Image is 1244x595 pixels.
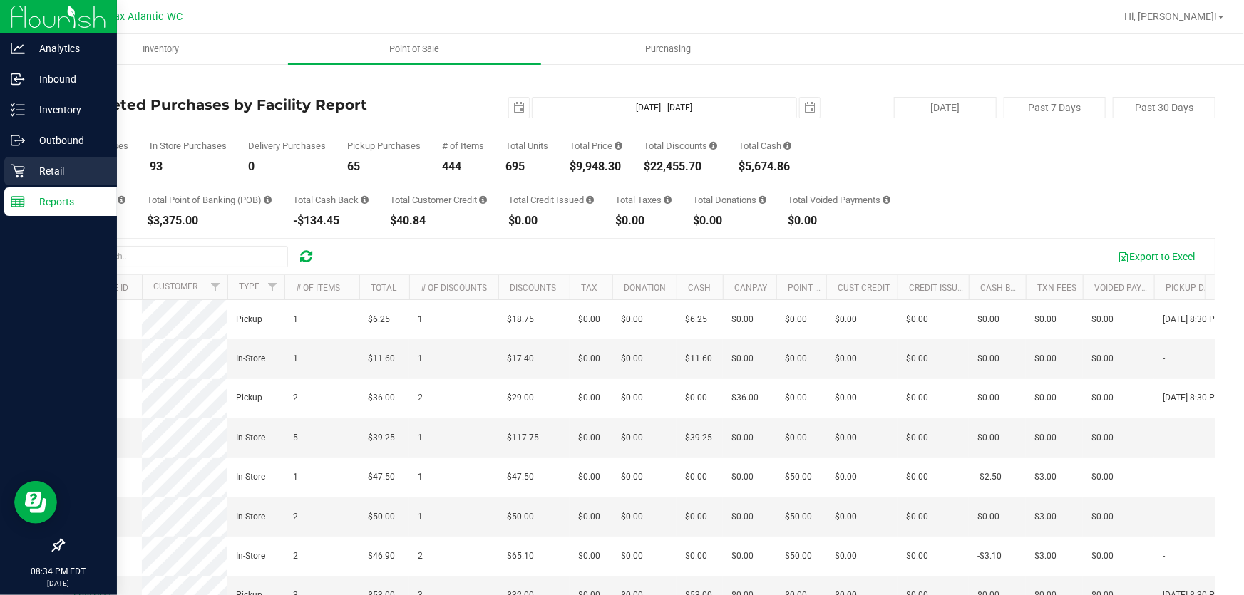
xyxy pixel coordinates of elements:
[800,98,820,118] span: select
[288,34,542,64] a: Point of Sale
[835,431,857,445] span: $0.00
[578,352,600,366] span: $0.00
[977,470,1002,484] span: -$2.50
[1034,313,1057,326] span: $0.00
[785,352,807,366] span: $0.00
[835,510,857,524] span: $0.00
[906,549,928,563] span: $0.00
[236,470,265,484] span: In-Store
[418,391,423,405] span: 2
[368,313,390,326] span: $6.25
[248,141,326,150] div: Delivery Purchases
[236,313,262,326] span: Pickup
[906,510,928,524] span: $0.00
[418,549,423,563] span: 2
[361,195,369,205] i: Sum of the cash-back amounts from rounded-up electronic payments for all purchases in the date ra...
[236,510,265,524] span: In-Store
[785,431,807,445] span: $0.00
[1004,97,1106,118] button: Past 7 Days
[1163,352,1165,366] span: -
[739,161,791,172] div: $5,674.86
[293,391,298,405] span: 2
[709,141,717,150] i: Sum of the discount values applied to the all purchases in the date range.
[1163,313,1240,326] span: [DATE] 8:30 PM EDT
[261,275,284,299] a: Filter
[578,549,600,563] span: $0.00
[734,283,767,293] a: CanPay
[1124,11,1217,22] span: Hi, [PERSON_NAME]!
[347,161,421,172] div: 65
[507,510,534,524] span: $50.00
[479,195,487,205] i: Sum of the successful, non-voided payments using account credit for all purchases in the date range.
[626,43,710,56] span: Purchasing
[248,161,326,172] div: 0
[731,313,754,326] span: $0.00
[418,431,423,445] span: 1
[570,141,622,150] div: Total Price
[1163,510,1165,524] span: -
[118,195,125,205] i: Sum of the successful, non-voided CanPay payment transactions for all purchases in the date range.
[906,391,928,405] span: $0.00
[838,283,890,293] a: Cust Credit
[586,195,594,205] i: Sum of all account credit issued for all refunds from returned purchases in the date range.
[1037,283,1076,293] a: Txn Fees
[977,313,999,326] span: $0.00
[1091,470,1114,484] span: $0.00
[688,283,711,293] a: Cash
[541,34,795,64] a: Purchasing
[236,431,265,445] span: In-Store
[368,391,395,405] span: $36.00
[293,549,298,563] span: 2
[621,313,643,326] span: $0.00
[883,195,890,205] i: Sum of all voided payment transaction amounts, excluding tips and transaction fees, for all purch...
[368,352,395,366] span: $11.60
[368,470,395,484] span: $47.50
[25,132,110,149] p: Outbound
[731,470,754,484] span: $0.00
[835,352,857,366] span: $0.00
[236,391,262,405] span: Pickup
[731,431,754,445] span: $0.00
[615,141,622,150] i: Sum of the total prices of all purchases in the date range.
[1091,313,1114,326] span: $0.00
[293,313,298,326] span: 1
[296,283,340,293] a: # of Items
[615,195,672,205] div: Total Taxes
[293,215,369,227] div: -$134.45
[1163,470,1165,484] span: -
[685,313,707,326] span: $6.25
[578,313,600,326] span: $0.00
[693,195,766,205] div: Total Donations
[906,313,928,326] span: $0.00
[442,141,484,150] div: # of Items
[293,431,298,445] span: 5
[508,215,594,227] div: $0.00
[731,510,754,524] span: $0.00
[785,391,807,405] span: $0.00
[906,352,928,366] span: $0.00
[1034,391,1057,405] span: $0.00
[11,164,25,178] inline-svg: Retail
[731,352,754,366] span: $0.00
[624,283,666,293] a: Donation
[835,313,857,326] span: $0.00
[368,431,395,445] span: $39.25
[34,34,288,64] a: Inventory
[1091,510,1114,524] span: $0.00
[293,195,369,205] div: Total Cash Back
[11,72,25,86] inline-svg: Inbound
[293,510,298,524] span: 2
[1109,244,1204,269] button: Export to Excel
[785,549,812,563] span: $50.00
[783,141,791,150] i: Sum of the successful, non-voided cash payment transactions for all purchases in the date range. ...
[508,195,594,205] div: Total Credit Issued
[264,195,272,205] i: Sum of the successful, non-voided point-of-banking payment transactions, both via payment termina...
[785,313,807,326] span: $0.00
[74,246,288,267] input: Search...
[578,510,600,524] span: $0.00
[621,510,643,524] span: $0.00
[421,283,487,293] a: # of Discounts
[906,470,928,484] span: $0.00
[1091,431,1114,445] span: $0.00
[1113,97,1215,118] button: Past 30 Days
